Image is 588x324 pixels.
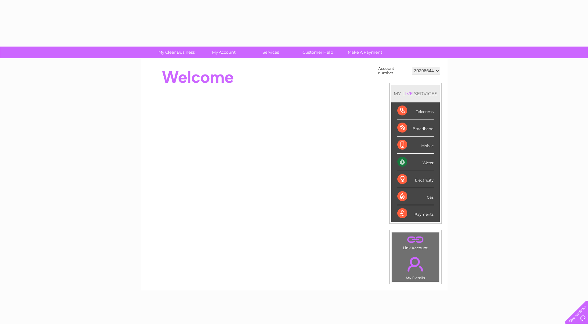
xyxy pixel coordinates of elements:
div: Payments [397,205,434,222]
div: LIVE [401,91,414,97]
td: Link Account [391,232,440,252]
a: Make A Payment [339,47,391,58]
div: MY SERVICES [391,85,440,102]
div: Gas [397,188,434,205]
div: Mobile [397,137,434,154]
div: Broadband [397,119,434,137]
td: My Details [391,252,440,282]
div: Electricity [397,171,434,188]
div: Water [397,154,434,171]
td: Account number [377,65,410,77]
a: . [393,234,438,245]
a: Customer Help [292,47,343,58]
a: My Clear Business [151,47,202,58]
a: . [393,253,438,275]
div: Telecoms [397,102,434,119]
a: My Account [198,47,249,58]
a: Services [245,47,296,58]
